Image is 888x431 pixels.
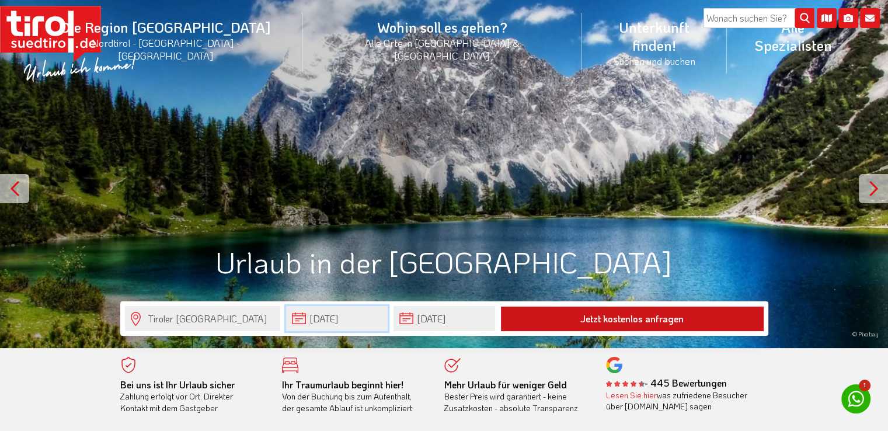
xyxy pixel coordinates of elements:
[596,54,713,67] small: Suchen und buchen
[606,390,657,401] a: Lesen Sie hier
[817,8,837,28] i: Karte öffnen
[282,378,403,391] b: Ihr Traumurlaub beginnt hier!
[727,5,859,67] a: Alle Spezialisten
[859,380,870,391] span: 1
[581,5,727,80] a: Unterkunft finden!Suchen und buchen
[125,306,280,331] input: Wo soll's hingehen?
[393,306,495,331] input: Abreise
[302,5,582,75] a: Wohin soll es gehen?Alle Orte in [GEOGRAPHIC_DATA] & [GEOGRAPHIC_DATA]
[282,379,427,414] div: Von der Buchung bis zum Aufenthalt, der gesamte Ablauf ist unkompliziert
[444,378,567,391] b: Mehr Urlaub für weniger Geld
[29,5,302,75] a: Die Region [GEOGRAPHIC_DATA]Nordtirol - [GEOGRAPHIC_DATA] - [GEOGRAPHIC_DATA]
[501,307,764,331] button: Jetzt kostenlos anfragen
[120,246,768,278] h1: Urlaub in der [GEOGRAPHIC_DATA]
[704,8,814,28] input: Wonach suchen Sie?
[838,8,858,28] i: Fotogalerie
[43,36,288,62] small: Nordtirol - [GEOGRAPHIC_DATA] - [GEOGRAPHIC_DATA]
[120,379,265,414] div: Zahlung erfolgt vor Ort. Direkter Kontakt mit dem Gastgeber
[286,306,388,331] input: Anreise
[316,36,568,62] small: Alle Orte in [GEOGRAPHIC_DATA] & [GEOGRAPHIC_DATA]
[606,377,727,389] b: - 445 Bewertungen
[606,390,751,412] div: was zufriedene Besucher über [DOMAIN_NAME] sagen
[841,384,870,413] a: 1
[120,378,235,391] b: Bei uns ist Ihr Urlaub sicher
[444,379,589,414] div: Bester Preis wird garantiert - keine Zusatzkosten - absolute Transparenz
[860,8,880,28] i: Kontakt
